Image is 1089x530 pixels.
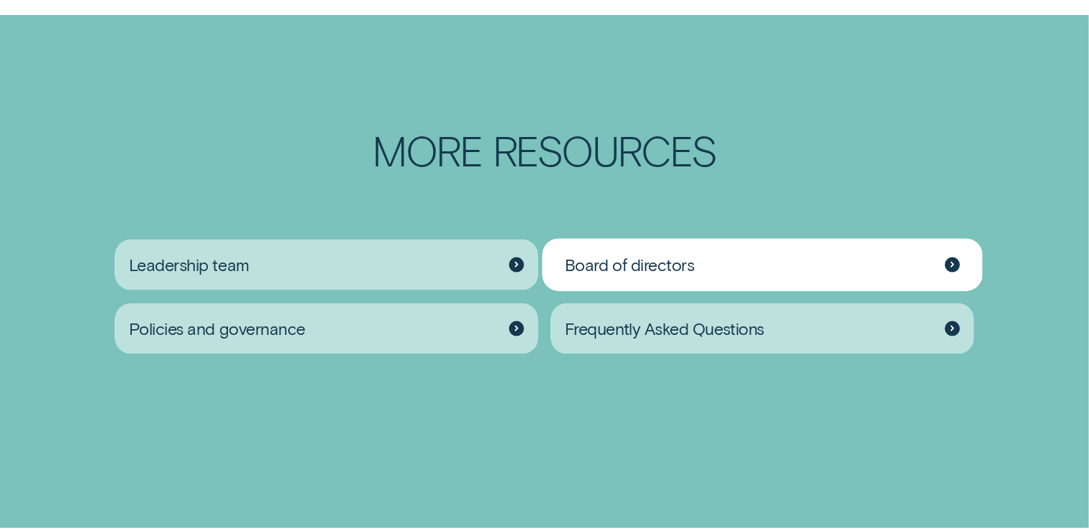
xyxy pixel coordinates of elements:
span: Frequently Asked Questions [565,318,764,339]
a: Frequently Asked Questions [551,303,974,354]
a: Leadership team [115,240,538,290]
a: Policies and governance [115,303,538,354]
span: Board of directors [565,255,695,275]
h2: More Resources [297,130,793,171]
a: Board of directors [551,240,974,290]
span: Policies and governance [129,318,305,339]
span: Leadership team [129,255,249,275]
